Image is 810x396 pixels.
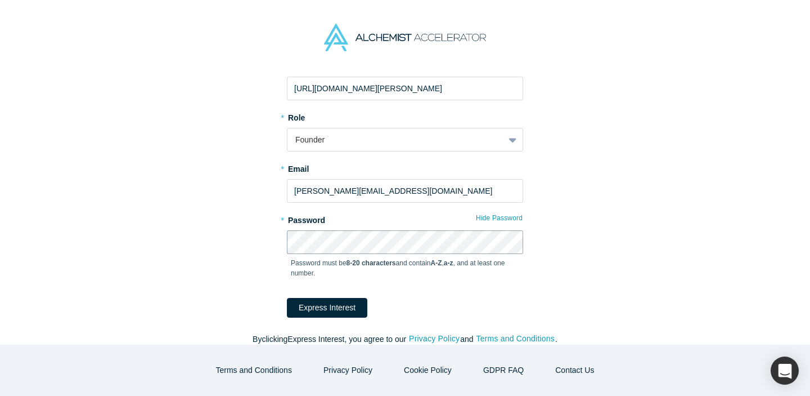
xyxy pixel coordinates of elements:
img: Alchemist Accelerator Logo [324,24,486,51]
button: Hide Password [475,211,523,225]
label: Email [287,159,523,175]
label: Role [287,108,523,124]
p: By clicking Express Interest , you agree to our and . [169,333,641,345]
strong: 8-20 characters [346,259,396,267]
strong: A-Z [431,259,442,267]
button: Cookie Policy [392,361,463,380]
a: GDPR FAQ [471,361,535,380]
div: Founder [295,134,496,146]
label: Password [287,211,523,226]
button: Express Interest [287,298,367,318]
button: Terms and Conditions [475,332,555,345]
button: Privacy Policy [408,332,460,345]
button: Contact Us [543,361,606,380]
button: Privacy Policy [312,361,384,380]
p: Password must be and contain , , and at least one number. [291,258,519,278]
strong: a-z [444,259,453,267]
button: Terms and Conditions [204,361,304,380]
